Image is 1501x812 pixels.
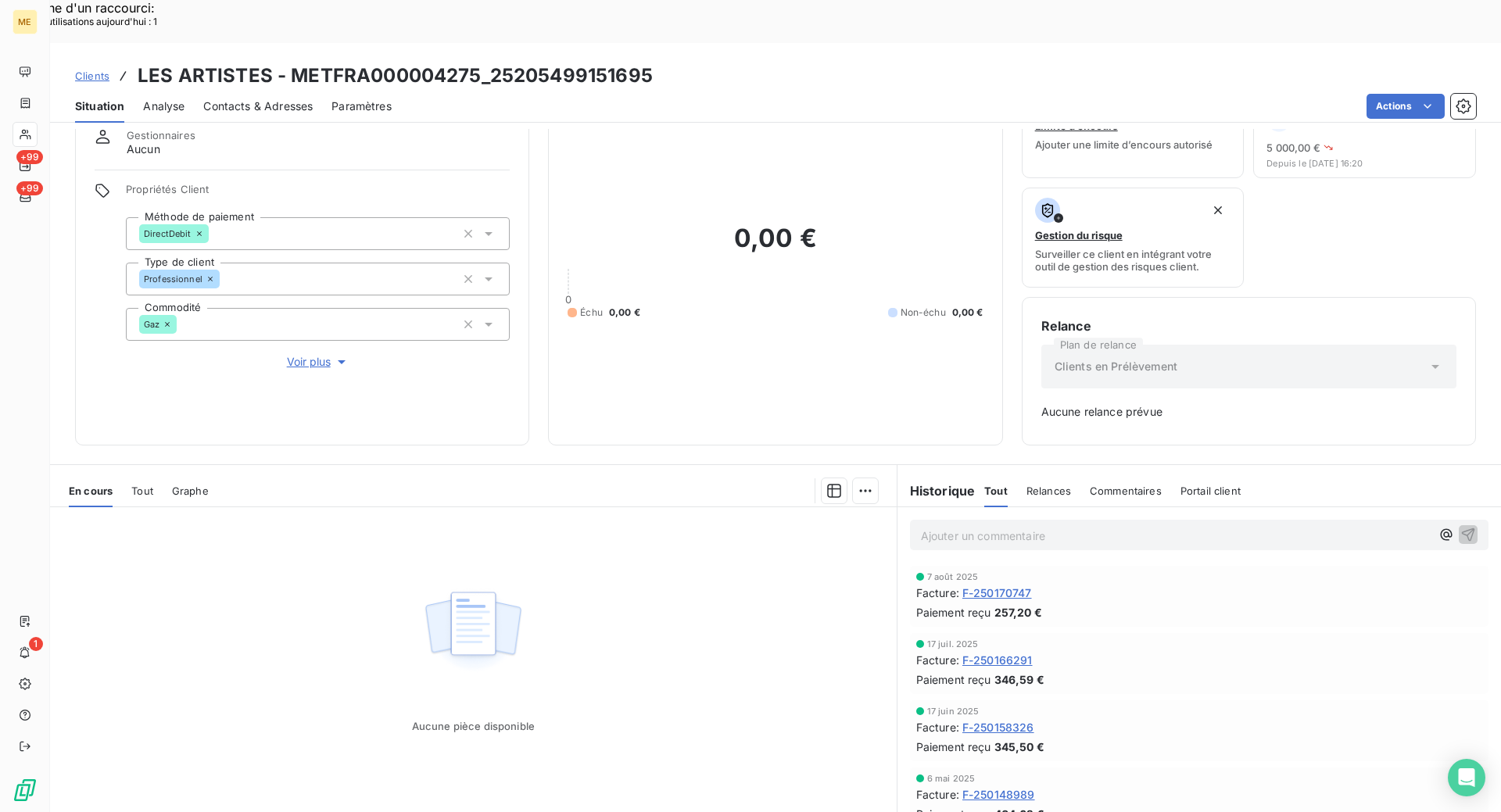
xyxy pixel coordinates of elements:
[897,481,976,500] h6: Historique
[138,62,653,90] h3: LES ARTISTES - METFRA000004275_25205499151695
[13,153,37,178] a: +99
[203,98,313,114] span: Contacts & Adresses
[127,129,195,141] span: Gestionnaires
[580,306,603,320] span: Échu
[69,485,113,497] span: En cours
[994,604,1042,621] span: 257,20 €
[952,306,983,320] span: 0,00 €
[412,720,535,732] span: Aucune pièce disponible
[609,306,640,320] span: 0,00 €
[962,652,1033,668] span: F-250166291
[13,778,38,803] img: Logo LeanPay
[962,719,1034,735] span: F-250158326
[916,786,959,803] span: Facture :
[1035,248,1231,273] span: Surveiller ce client en intégrant votre outil de gestion des risques client.
[75,70,109,82] span: Clients
[916,739,991,755] span: Paiement reçu
[126,353,510,370] button: Voir plus
[75,68,109,84] a: Clients
[1041,404,1456,420] span: Aucune relance prévue
[927,639,979,649] span: 17 juil. 2025
[16,150,43,164] span: +99
[916,671,991,688] span: Paiement reçu
[916,652,959,668] span: Facture :
[16,181,43,195] span: +99
[144,229,192,238] span: DirectDebit
[172,485,209,497] span: Graphe
[144,320,159,329] span: Gaz
[177,317,189,331] input: Ajouter une valeur
[1035,138,1213,151] span: Ajouter une limite d’encours autorisé
[984,485,1008,497] span: Tout
[1448,759,1485,796] div: Open Intercom Messenger
[1090,485,1162,497] span: Commentaires
[962,585,1032,601] span: F-250170747
[143,98,184,114] span: Analyse
[927,706,980,716] span: 17 juin 2025
[1035,229,1123,241] span: Gestion du risque
[1055,359,1177,374] span: Clients en Prélèvement
[144,274,202,284] span: Professionnel
[1180,485,1241,497] span: Portail client
[916,585,959,601] span: Facture :
[331,98,392,114] span: Paramètres
[901,306,946,320] span: Non-échu
[131,485,153,497] span: Tout
[962,786,1035,803] span: F-250148989
[568,223,983,270] h2: 0,00 €
[1026,485,1071,497] span: Relances
[423,583,523,680] img: Empty state
[1041,317,1456,335] h6: Relance
[1266,141,1320,154] span: 5 000,00 €
[994,739,1044,755] span: 345,50 €
[927,572,979,581] span: 7 août 2025
[75,98,124,114] span: Situation
[126,183,510,205] span: Propriétés Client
[287,354,349,370] span: Voir plus
[220,272,232,286] input: Ajouter une valeur
[927,774,976,783] span: 6 mai 2025
[1266,159,1463,168] span: Depuis le [DATE] 16:20
[209,227,221,241] input: Ajouter une valeur
[13,184,37,209] a: +99
[1367,94,1445,119] button: Actions
[1022,188,1245,288] button: Gestion du risqueSurveiller ce client en intégrant votre outil de gestion des risques client.
[29,637,43,651] span: 1
[127,141,160,157] span: Aucun
[994,671,1044,688] span: 346,59 €
[916,604,991,621] span: Paiement reçu
[916,719,959,735] span: Facture :
[565,293,571,306] span: 0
